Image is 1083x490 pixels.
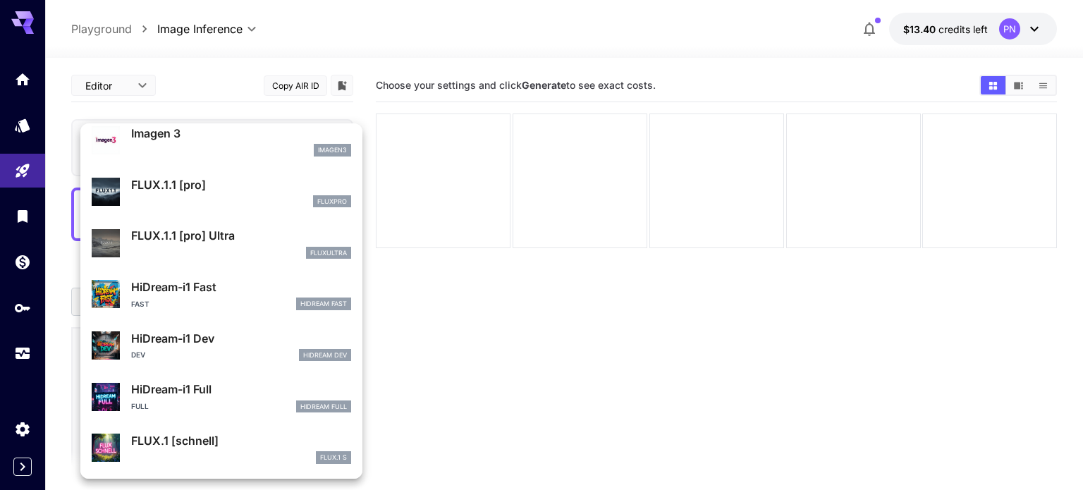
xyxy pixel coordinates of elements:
p: HiDream Dev [303,350,347,360]
p: Dev [131,350,145,360]
p: HiDream-i1 Full [131,381,351,398]
p: FLUX.1.1 [pro] [131,176,351,193]
p: fluxultra [310,248,347,258]
p: fluxpro [317,197,347,207]
p: Imagen 3 [131,125,351,142]
p: HiDream-i1 Fast [131,278,351,295]
div: Imagen 3imagen3 [92,119,351,162]
div: HiDream-i1 FullFullHiDream Full [92,375,351,418]
p: FLUX.1 [schnell] [131,432,351,449]
p: HiDream Full [300,402,347,412]
div: FLUX.1.1 [pro] Ultrafluxultra [92,221,351,264]
p: HiDream Fast [300,299,347,309]
p: HiDream-i1 Dev [131,330,351,347]
div: HiDream-i1 FastFastHiDream Fast [92,273,351,316]
div: FLUX.1 [schnell]FLUX.1 S [92,427,351,470]
p: Fast [131,299,149,310]
p: imagen3 [318,145,347,155]
p: FLUX.1.1 [pro] Ultra [131,227,351,244]
p: FLUX.1 S [320,453,347,463]
div: FLUX.1.1 [pro]fluxpro [92,171,351,214]
p: Full [131,401,149,412]
div: HiDream-i1 DevDevHiDream Dev [92,324,351,367]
